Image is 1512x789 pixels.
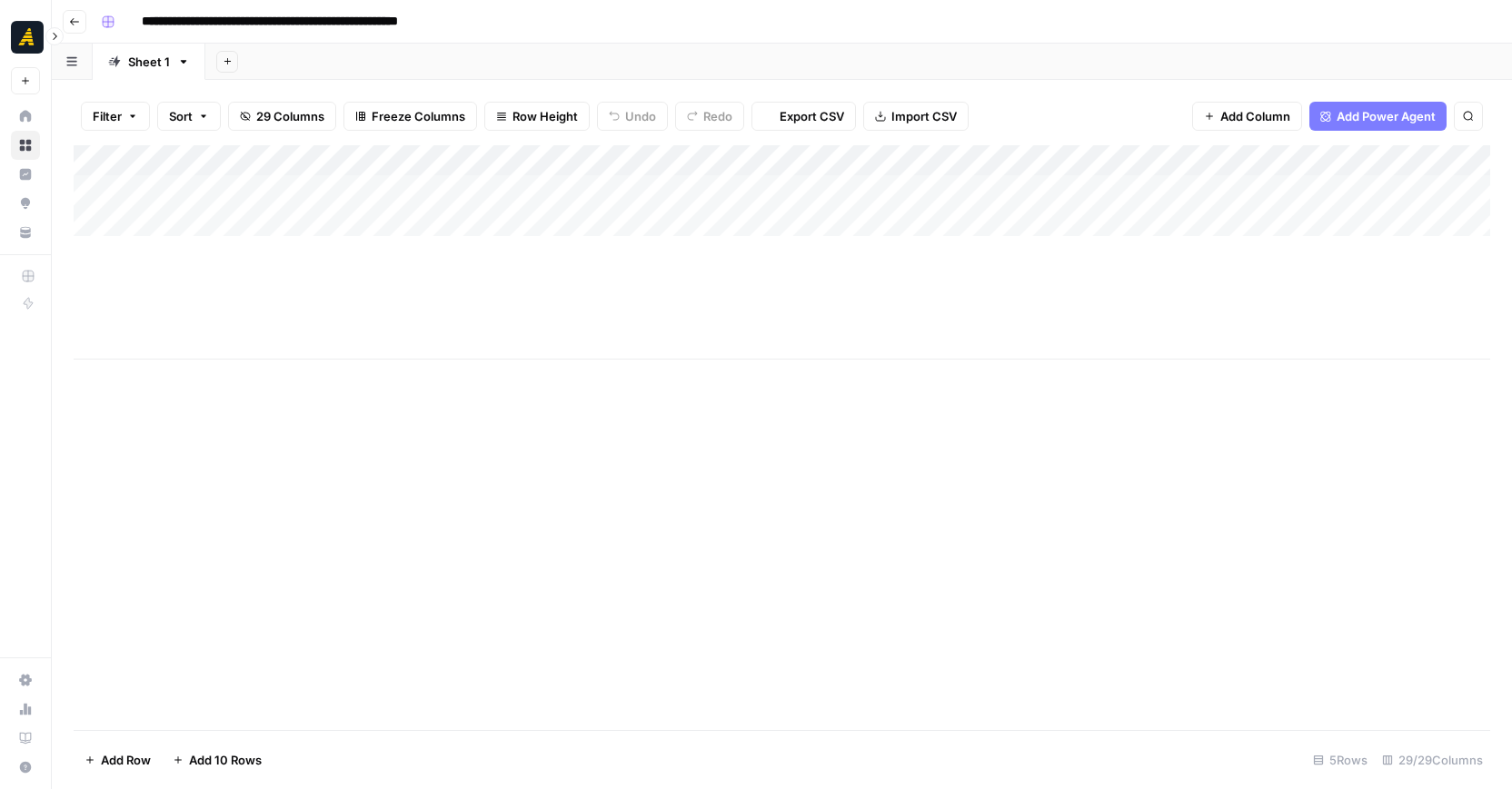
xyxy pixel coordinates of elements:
[11,695,40,724] a: Usage
[1306,745,1375,774] div: 5 Rows
[11,218,40,247] a: Your Data
[11,131,40,160] a: Browse
[597,102,668,131] button: Undo
[11,189,40,218] a: Opportunities
[157,102,221,131] button: Sort
[343,102,477,131] button: Freeze Columns
[11,724,40,753] a: Learning Hub
[484,102,590,131] button: Row Height
[372,107,465,125] span: Freeze Columns
[1375,745,1490,774] div: 29/29 Columns
[169,107,193,125] span: Sort
[11,102,40,131] a: Home
[11,753,40,782] button: Help + Support
[1192,102,1302,131] button: Add Column
[74,745,162,774] button: Add Row
[189,751,262,769] span: Add 10 Rows
[11,666,40,695] a: Settings
[780,107,844,125] span: Export CSV
[675,102,744,131] button: Redo
[93,44,205,80] a: Sheet 1
[1309,102,1447,131] button: Add Power Agent
[128,53,170,71] div: Sheet 1
[11,21,44,54] img: Marketers in Demand Logo
[11,15,40,60] button: Workspace: Marketers in Demand
[751,102,856,131] button: Export CSV
[703,107,732,125] span: Redo
[1220,107,1290,125] span: Add Column
[162,745,273,774] button: Add 10 Rows
[81,102,150,131] button: Filter
[891,107,957,125] span: Import CSV
[625,107,656,125] span: Undo
[863,102,969,131] button: Import CSV
[101,751,151,769] span: Add Row
[512,107,578,125] span: Row Height
[11,160,40,189] a: Insights
[93,107,122,125] span: Filter
[1337,107,1436,125] span: Add Power Agent
[228,102,336,131] button: 29 Columns
[256,107,324,125] span: 29 Columns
